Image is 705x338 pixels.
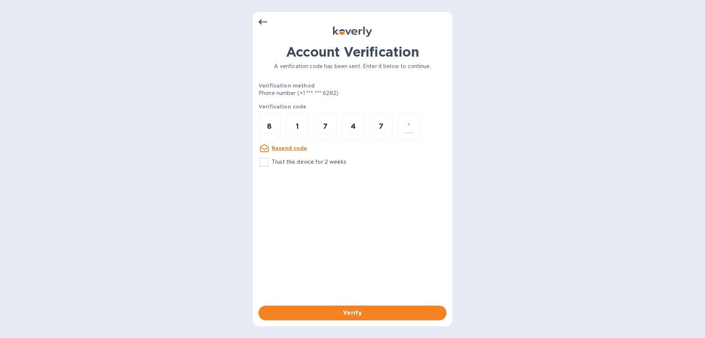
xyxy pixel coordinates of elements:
p: Trust this device for 2 weeks [272,158,346,166]
span: Verify [264,309,441,317]
u: Resend code [272,145,307,151]
button: Verify [258,306,446,320]
h1: Account Verification [258,44,446,60]
p: A verification code has been sent. Enter it below to continue. [258,63,446,70]
p: Verification code [258,103,446,110]
b: Verification method [258,83,315,89]
p: Phone number (+1 *** *** 6282) [258,89,395,97]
